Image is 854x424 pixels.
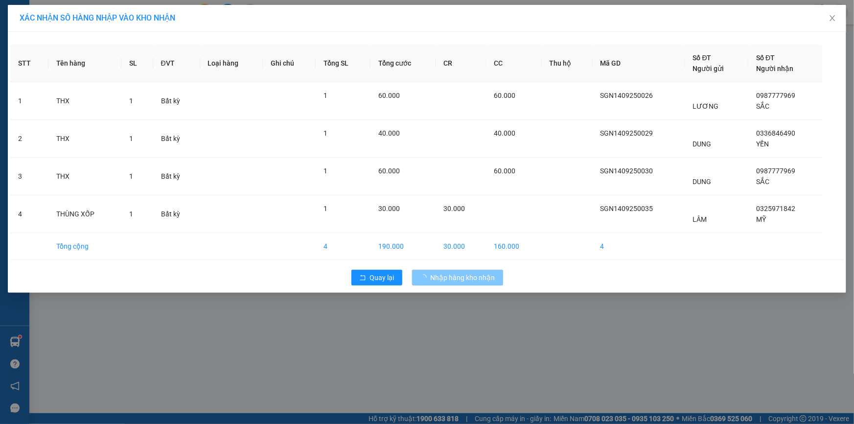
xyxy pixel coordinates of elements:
[48,195,121,233] td: THÙNG XỐP
[10,45,48,82] th: STT
[370,272,394,283] span: Quay lại
[7,63,23,73] span: CR :
[64,30,163,42] div: [PERSON_NAME]
[153,158,200,195] td: Bất kỳ
[693,215,707,223] span: LÂM
[48,158,121,195] td: THX
[10,82,48,120] td: 1
[494,167,515,175] span: 60.000
[756,54,775,62] span: Số ĐT
[359,274,366,282] span: rollback
[316,45,370,82] th: Tổng SL
[600,205,653,212] span: SGN1409250035
[316,233,370,260] td: 4
[48,82,121,120] td: THX
[693,178,712,186] span: DUNG
[153,45,200,82] th: ĐVT
[378,92,400,99] span: 60.000
[129,97,133,105] span: 1
[431,272,495,283] span: Nhập hàng kho nhận
[129,172,133,180] span: 1
[378,205,400,212] span: 30.000
[323,167,327,175] span: 1
[756,215,766,223] span: MỸ
[8,8,57,32] div: Cầu Ngang
[412,270,503,285] button: Nhập hàng kho nhận
[323,92,327,99] span: 1
[378,129,400,137] span: 40.000
[153,195,200,233] td: Bất kỳ
[600,167,653,175] span: SGN1409250030
[756,205,795,212] span: 0325971842
[486,45,541,82] th: CC
[756,178,769,186] span: SẮC
[323,129,327,137] span: 1
[8,9,23,20] span: Gửi:
[10,120,48,158] td: 2
[600,129,653,137] span: SGN1409250029
[121,45,153,82] th: SL
[129,135,133,142] span: 1
[48,120,121,158] td: THX
[756,140,769,148] span: YẾN
[10,158,48,195] td: 3
[370,45,436,82] th: Tổng cước
[756,65,793,72] span: Người nhận
[829,14,836,22] span: close
[436,233,486,260] td: 30.000
[48,45,121,82] th: Tên hàng
[756,129,795,137] span: 0336846490
[64,8,163,30] div: [GEOGRAPHIC_DATA]
[756,102,769,110] span: SẮC
[444,205,465,212] span: 30.000
[593,45,685,82] th: Mã GD
[323,205,327,212] span: 1
[10,195,48,233] td: 4
[263,45,316,82] th: Ghi chú
[542,45,593,82] th: Thu hộ
[693,102,719,110] span: LƯƠNG
[494,129,515,137] span: 40.000
[64,8,87,19] span: Nhận:
[600,92,653,99] span: SGN1409250026
[693,65,724,72] span: Người gửi
[693,140,712,148] span: DUNG
[756,92,795,99] span: 0987777969
[20,13,175,23] span: XÁC NHẬN SỐ HÀNG NHẬP VÀO KHO NHẬN
[153,120,200,158] td: Bất kỳ
[420,274,431,281] span: loading
[370,233,436,260] td: 190.000
[756,167,795,175] span: 0987777969
[351,270,402,285] button: rollbackQuay lại
[494,92,515,99] span: 60.000
[486,233,541,260] td: 160.000
[378,167,400,175] span: 60.000
[7,62,58,73] div: 30.000
[593,233,685,260] td: 4
[693,54,712,62] span: Số ĐT
[436,45,486,82] th: CR
[48,233,121,260] td: Tổng cộng
[819,5,846,32] button: Close
[153,82,200,120] td: Bất kỳ
[200,45,263,82] th: Loại hàng
[129,210,133,218] span: 1
[64,42,163,56] div: 0963383908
